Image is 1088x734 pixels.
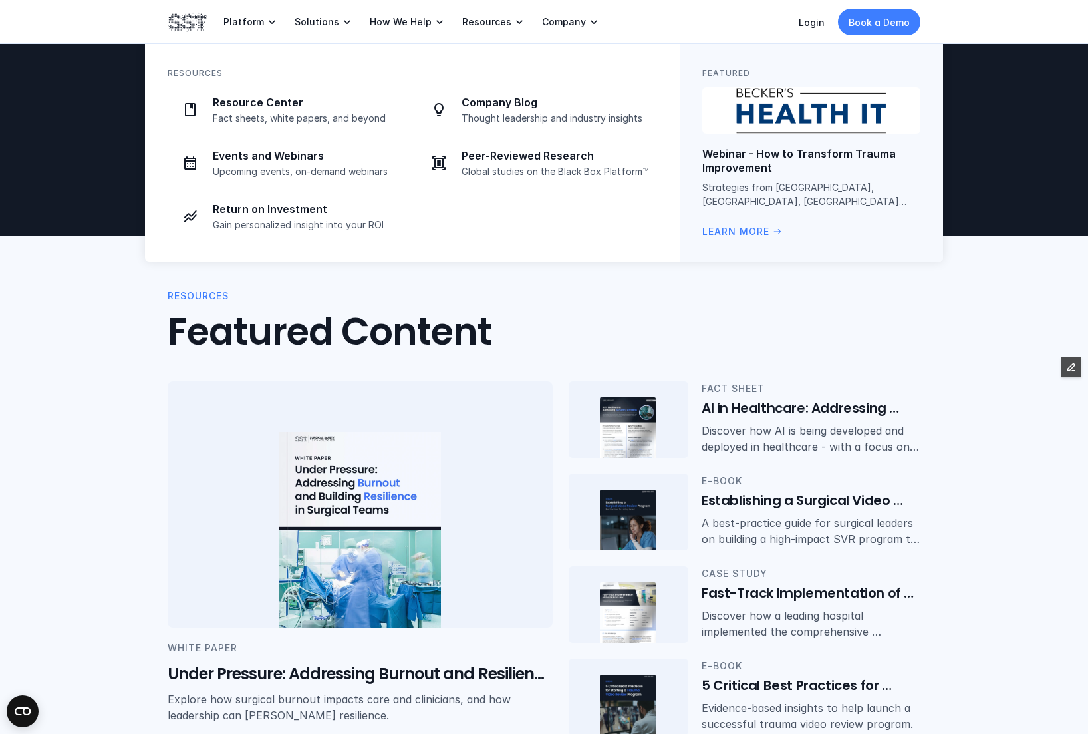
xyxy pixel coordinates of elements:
span: arrow_right_alt [772,226,783,237]
img: Lightbulb icon [431,102,447,118]
p: resources [168,289,229,303]
p: Company Blog [462,96,649,110]
p: Featured [702,67,750,79]
p: Fact sheets, white papers, and beyond [213,112,400,124]
img: Case study cover image [600,582,656,655]
img: Calendar icon [182,155,198,171]
button: Open CMP widget [7,695,39,727]
img: Becker's logo [702,87,920,134]
img: Paper icon [182,102,198,118]
img: Investment icon [182,208,198,224]
p: E-Book [702,659,920,673]
p: How We Help [370,16,432,28]
button: Edit Framer Content [1061,357,1081,377]
p: Resources [168,67,223,79]
img: SST logo [168,11,207,33]
p: A best-practice guide for surgical leaders on building a high-impact SVR program to improve quali... [702,516,920,548]
p: Platform [223,16,264,28]
h6: Fast-Track Implementation of the OR Black Box® [702,584,920,603]
p: Resource Center [213,96,400,110]
p: Upcoming events, on-demand webinars [213,166,400,178]
img: e-book cover [600,490,656,563]
a: e-book coverE-BookEstablishing a Surgical Video Review Program: Best Practices for Lasting Impact... [569,474,920,550]
h6: 5 Critical Best Practices for Starting a Trauma Video Review Program [702,677,920,695]
a: Calendar iconEvents and WebinarsUpcoming events, on-demand webinars [168,140,408,186]
a: Investment iconReturn on InvestmentGain personalized insight into your ROI [168,194,408,239]
img: Under Pressure: Addressing Burnout and Resilience in Surgical Teams white paper cover [279,432,441,642]
a: Becker's logoWebinar - How to Transform Trauma ImprovementStrategies from [GEOGRAPHIC_DATA], [GEO... [702,87,920,239]
h6: Establishing a Surgical Video Review Program: Best Practices for Lasting Impact [702,492,920,510]
p: Book a Demo [849,15,910,29]
img: Journal icon [431,155,447,171]
p: Global studies on the Black Box Platform™ [462,166,649,178]
p: Company [542,16,586,28]
a: Login [799,17,825,28]
p: Peer-Reviewed Research [462,149,649,163]
p: Solutions [295,16,339,28]
p: Webinar - How to Transform Trauma Improvement [702,147,920,175]
a: Journal iconPeer-Reviewed ResearchGlobal studies on the Black Box Platform™ [416,140,657,186]
a: Book a Demo [838,9,920,35]
a: Fact sheet cover imageFact SheetAI in Healthcare: Addressing Accuracy and BiasDiscover how AI is ... [569,381,920,458]
a: Lightbulb iconCompany BlogThought leadership and industry insights [416,87,657,132]
p: Fact Sheet [702,381,920,396]
p: Learn More [702,224,769,239]
p: Discover how AI is being developed and deployed in healthcare - with a focus on accuracy, minimiz... [702,423,920,455]
p: Resources [462,16,511,28]
p: Discover how a leading hospital implemented the comprehensive [MEDICAL_DATA] solution in just 14 ... [702,608,920,640]
p: Events and Webinars [213,149,400,163]
a: Case study cover imageCase StudyFast-Track Implementation of the OR Black Box®Discover how a lead... [569,566,920,643]
img: Fact sheet cover image [600,397,656,470]
p: Return on Investment [213,202,400,216]
p: White Paper [168,642,553,656]
p: Gain personalized insight into your ROI [213,219,400,231]
p: Explore how surgical burnout impacts care and clinicians, and how leadership can [PERSON_NAME] re... [168,692,553,724]
p: Evidence-based insights to help launch a successful trauma video review program. [702,701,920,733]
h6: AI in Healthcare: Addressing Accuracy and Bias [702,399,920,418]
p: E-Book [702,474,920,488]
p: Thought leadership and industry insights [462,112,649,124]
h2: Featured Content [168,310,491,355]
p: Strategies from [GEOGRAPHIC_DATA], [GEOGRAPHIC_DATA], [GEOGRAPHIC_DATA][US_STATE], and [GEOGRAPHI... [702,180,920,208]
p: Case Study [702,566,920,581]
a: Paper iconResource CenterFact sheets, white papers, and beyond [168,87,408,132]
h5: Under Pressure: Addressing Burnout and Resilience in Surgical Teams [168,663,553,685]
